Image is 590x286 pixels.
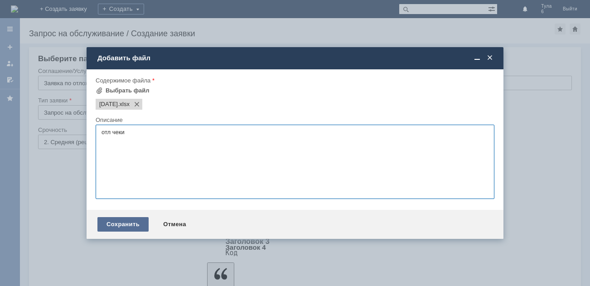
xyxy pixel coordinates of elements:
[473,54,482,62] span: Свернуть (Ctrl + M)
[97,54,494,62] div: Добавить файл
[106,87,150,94] div: Выбрать файл
[99,101,118,108] span: 26.09.2025.xlsx
[4,4,132,18] div: добрый вечер просьба удалить отл чеки во вложении
[96,117,493,123] div: Описание
[485,54,494,62] span: Закрыть
[96,78,493,83] div: Содержимое файла
[118,101,130,108] span: 26.09.2025.xlsx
